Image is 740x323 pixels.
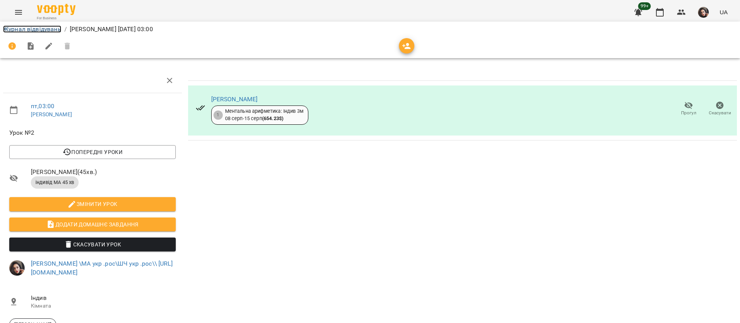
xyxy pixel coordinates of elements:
[673,98,704,120] button: Прогул
[31,102,54,110] a: пт , 03:00
[9,128,176,137] span: Урок №2
[37,16,76,21] span: For Business
[262,115,283,121] b: ( 654.23 $ )
[3,25,737,34] nav: breadcrumb
[9,197,176,211] button: Змінити урок
[720,8,728,16] span: UA
[698,7,709,18] img: 415cf204168fa55e927162f296ff3726.jpg
[31,260,173,276] a: [PERSON_NAME] \МА укр .рос\ШЧ укр .рос\\ [URL][DOMAIN_NAME]
[31,167,176,177] span: [PERSON_NAME] ( 45 хв. )
[15,199,170,209] span: Змінити урок
[15,147,170,157] span: Попередні уроки
[15,220,170,229] span: Додати домашнє завдання
[9,260,25,276] img: 415cf204168fa55e927162f296ff3726.jpg
[225,108,303,122] div: Ментальна арифметика: Індив 3м 08 серп - 15 серп
[37,4,76,15] img: Voopty Logo
[638,2,651,10] span: 99+
[9,145,176,159] button: Попередні уроки
[31,302,176,310] p: Кімната
[9,218,176,231] button: Додати домашнє завдання
[64,25,67,34] li: /
[681,110,696,116] span: Прогул
[31,111,72,117] a: [PERSON_NAME]
[31,179,79,186] span: індивід МА 45 хв
[9,3,28,22] button: Menu
[704,98,735,120] button: Скасувати
[3,25,61,33] a: Журнал відвідувань
[214,110,223,120] div: 1
[716,5,731,19] button: UA
[9,238,176,251] button: Скасувати Урок
[15,240,170,249] span: Скасувати Урок
[70,25,153,34] p: [PERSON_NAME] [DATE] 03:00
[31,293,176,303] span: Індив
[211,95,258,103] a: [PERSON_NAME]
[709,110,731,116] span: Скасувати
